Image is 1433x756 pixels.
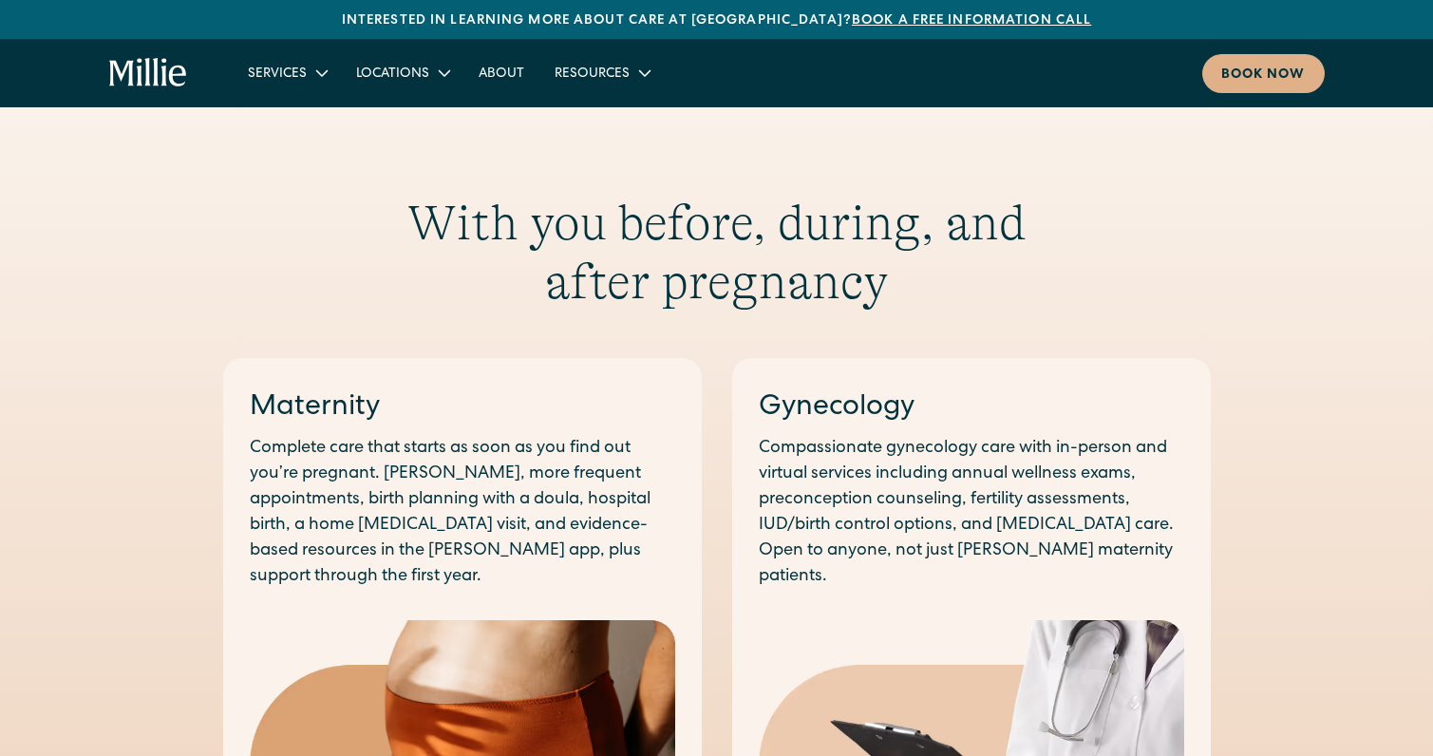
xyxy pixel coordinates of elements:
[463,57,539,88] a: About
[250,436,675,590] p: Complete care that starts as soon as you find out you’re pregnant. [PERSON_NAME], more frequent a...
[233,57,341,88] div: Services
[539,57,664,88] div: Resources
[352,194,1082,312] h2: With you before, during, and after pregnancy
[341,57,463,88] div: Locations
[759,394,914,423] a: Gynecology
[759,436,1184,590] p: Compassionate gynecology care with in-person and virtual services including annual wellness exams...
[250,394,380,423] a: Maternity
[1221,66,1306,85] div: Book now
[1202,54,1325,93] a: Book now
[356,65,429,85] div: Locations
[555,65,630,85] div: Resources
[248,65,307,85] div: Services
[109,58,188,88] a: home
[852,14,1091,28] a: Book a free information call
